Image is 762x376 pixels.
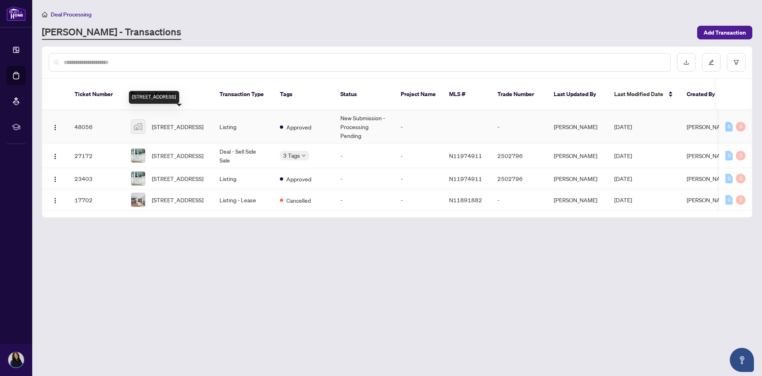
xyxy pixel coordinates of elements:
td: Listing [213,168,273,189]
td: - [394,189,443,211]
td: 2502796 [491,168,547,189]
span: N11974911 [449,175,482,182]
span: [STREET_ADDRESS] [152,174,203,183]
span: Add Transaction [704,26,746,39]
td: 48056 [68,110,124,144]
span: [PERSON_NAME] [687,196,730,203]
button: Add Transaction [697,26,752,39]
img: Logo [52,197,58,204]
img: thumbnail-img [131,120,145,134]
img: thumbnail-img [131,149,145,162]
td: - [394,110,443,144]
th: MLS # [443,79,491,110]
div: 0 [736,174,745,183]
span: Cancelled [286,196,311,205]
th: Transaction Type [213,79,273,110]
button: Logo [49,172,62,185]
th: Last Updated By [547,79,608,110]
span: [PERSON_NAME] [687,175,730,182]
th: Ticket Number [68,79,124,110]
th: Last Modified Date [608,79,680,110]
span: Approved [286,175,311,183]
div: [STREET_ADDRESS] [129,91,179,104]
td: 2502796 [491,144,547,168]
td: Listing - Lease [213,189,273,211]
img: Profile Icon [8,352,24,368]
td: Deal - Sell Side Sale [213,144,273,168]
span: [STREET_ADDRESS] [152,122,203,131]
span: Last Modified Date [614,90,663,99]
span: [DATE] [614,152,632,159]
div: 0 [725,174,733,183]
span: filter [733,60,739,65]
span: [STREET_ADDRESS] [152,151,203,160]
img: Logo [52,176,58,183]
th: Property Address [124,79,213,110]
button: edit [702,53,721,72]
td: [PERSON_NAME] [547,168,608,189]
td: [PERSON_NAME] [547,144,608,168]
a: [PERSON_NAME] - Transactions [42,25,181,40]
span: [DATE] [614,123,632,130]
span: [STREET_ADDRESS] [152,195,203,204]
td: [PERSON_NAME] [547,110,608,144]
span: N11891882 [449,196,482,203]
img: thumbnail-img [131,172,145,185]
div: 0 [725,122,733,131]
span: [PERSON_NAME] [687,152,730,159]
button: Logo [49,149,62,162]
th: Created By [680,79,729,110]
td: [PERSON_NAME] [547,189,608,211]
td: - [491,189,547,211]
th: Trade Number [491,79,547,110]
th: Tags [273,79,334,110]
button: Logo [49,120,62,133]
span: Deal Processing [51,11,91,18]
div: 0 [736,195,745,205]
span: Approved [286,123,311,131]
div: 0 [725,151,733,160]
button: filter [727,53,745,72]
th: Status [334,79,394,110]
td: 17702 [68,189,124,211]
td: - [334,168,394,189]
span: down [302,154,306,158]
td: Listing [213,110,273,144]
td: - [394,144,443,168]
span: [DATE] [614,175,632,182]
button: download [677,53,696,72]
td: - [394,168,443,189]
img: Logo [52,153,58,160]
td: 23403 [68,168,124,189]
td: - [334,144,394,168]
span: [DATE] [614,196,632,203]
span: 3 Tags [283,151,300,160]
span: [PERSON_NAME] [687,123,730,130]
span: edit [708,60,714,65]
div: 0 [736,122,745,131]
span: N11974911 [449,152,482,159]
div: 0 [736,151,745,160]
img: Logo [52,124,58,131]
span: home [42,12,48,17]
button: Logo [49,193,62,206]
button: Open asap [730,348,754,372]
td: 27172 [68,144,124,168]
td: - [334,189,394,211]
img: thumbnail-img [131,193,145,207]
div: 0 [725,195,733,205]
th: Project Name [394,79,443,110]
span: download [683,60,689,65]
td: - [491,110,547,144]
img: logo [6,6,26,21]
td: New Submission - Processing Pending [334,110,394,144]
